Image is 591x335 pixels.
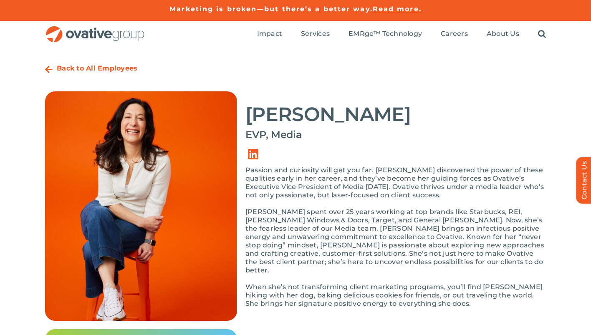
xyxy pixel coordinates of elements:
[245,208,546,275] p: [PERSON_NAME] spent over 25 years working at top brands like Starbucks, REI, [PERSON_NAME] Window...
[349,30,422,38] span: EMRge™ Technology
[373,5,422,13] a: Read more.
[257,30,282,38] span: Impact
[245,104,546,125] h2: [PERSON_NAME]
[487,30,519,39] a: About Us
[169,5,373,13] a: Marketing is broken—but there’s a better way.
[301,30,330,38] span: Services
[241,143,265,166] a: Link to https://www.linkedin.com/in/anniezipfel
[257,30,282,39] a: Impact
[301,30,330,39] a: Services
[245,129,546,141] h4: EVP, Media
[57,64,137,72] a: Back to All Employees
[245,166,546,199] p: Passion and curiosity will get you far. [PERSON_NAME] discovered the power of these qualities ear...
[45,65,53,74] a: Link to https://ovative.com/about-us/people/
[45,25,145,33] a: OG_Full_horizontal_RGB
[245,283,546,308] p: When she’s not transforming client marketing programs, you’ll find [PERSON_NAME] hiking with her ...
[538,30,546,39] a: Search
[349,30,422,39] a: EMRge™ Technology
[45,91,237,321] img: Bio – Annie
[441,30,468,38] span: Careers
[257,21,546,48] nav: Menu
[441,30,468,39] a: Careers
[487,30,519,38] span: About Us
